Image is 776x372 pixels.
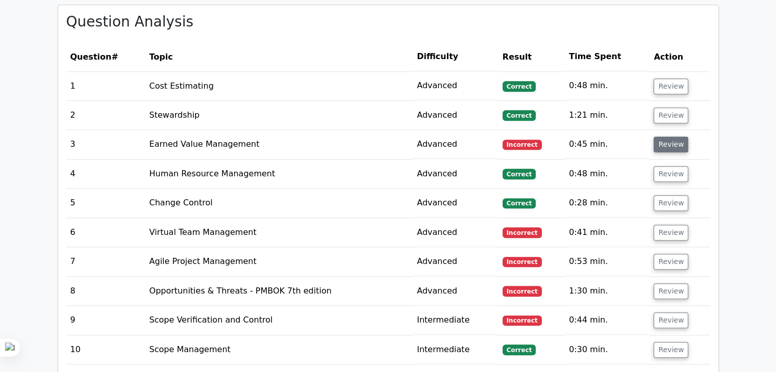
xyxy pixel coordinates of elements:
td: Advanced [413,189,498,218]
td: 8 [66,277,145,306]
td: 0:53 min. [565,247,649,276]
td: Scope Verification and Control [145,306,413,335]
td: 0:28 min. [565,189,649,218]
td: Change Control [145,189,413,218]
td: Intermediate [413,306,498,335]
td: 9 [66,306,145,335]
td: 0:48 min. [565,160,649,189]
td: 0:48 min. [565,71,649,100]
td: Scope Management [145,335,413,364]
td: 0:30 min. [565,335,649,364]
button: Review [654,195,688,211]
td: Opportunities & Threats - PMBOK 7th edition [145,277,413,306]
span: Correct [503,169,536,179]
td: Advanced [413,101,498,130]
td: 7 [66,247,145,276]
span: Correct [503,110,536,120]
td: 2 [66,101,145,130]
span: Incorrect [503,286,542,296]
td: Advanced [413,247,498,276]
td: 5 [66,189,145,218]
td: 1 [66,71,145,100]
td: Intermediate [413,335,498,364]
span: Correct [503,344,536,355]
td: 0:45 min. [565,130,649,159]
td: 10 [66,335,145,364]
th: Action [649,42,710,71]
button: Review [654,254,688,270]
td: Stewardship [145,101,413,130]
td: Human Resource Management [145,160,413,189]
td: Cost Estimating [145,71,413,100]
button: Review [654,137,688,152]
th: Result [498,42,565,71]
td: 1:30 min. [565,277,649,306]
td: Virtual Team Management [145,218,413,247]
th: Difficulty [413,42,498,71]
span: Correct [503,198,536,208]
td: 4 [66,160,145,189]
td: 1:21 min. [565,101,649,130]
td: Advanced [413,160,498,189]
th: Topic [145,42,413,71]
td: 6 [66,218,145,247]
span: Incorrect [503,140,542,150]
td: Advanced [413,277,498,306]
span: Incorrect [503,257,542,267]
span: Question [70,52,112,62]
h3: Question Analysis [66,13,710,31]
span: Incorrect [503,315,542,326]
button: Review [654,78,688,94]
button: Review [654,225,688,241]
td: 3 [66,130,145,159]
td: Advanced [413,71,498,100]
span: Correct [503,81,536,91]
button: Review [654,166,688,182]
th: Time Spent [565,42,649,71]
button: Review [654,312,688,328]
th: # [66,42,145,71]
td: Advanced [413,218,498,247]
span: Incorrect [503,227,542,237]
td: Advanced [413,130,498,159]
button: Review [654,283,688,299]
button: Review [654,342,688,358]
button: Review [654,108,688,123]
td: Earned Value Management [145,130,413,159]
td: 0:44 min. [565,306,649,335]
td: Agile Project Management [145,247,413,276]
td: 0:41 min. [565,218,649,247]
